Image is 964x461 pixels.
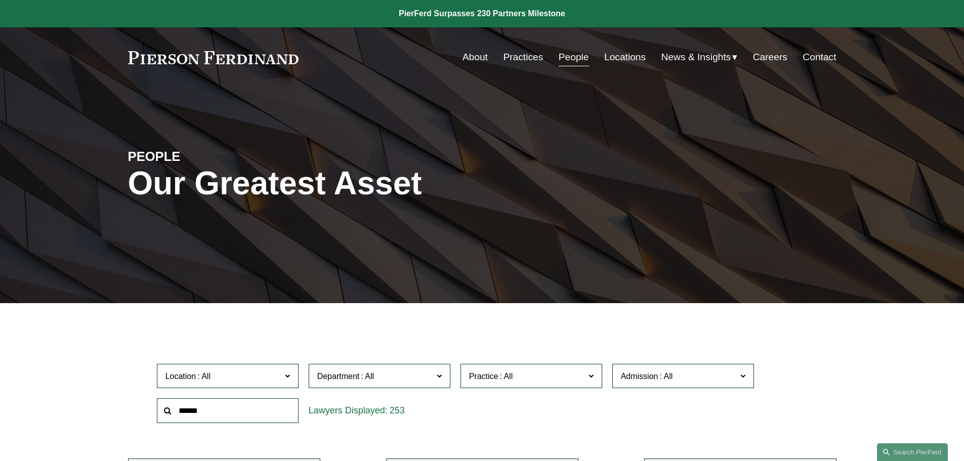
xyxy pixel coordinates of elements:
a: Locations [604,48,646,67]
span: Admission [621,372,658,381]
a: Search this site [877,443,948,461]
span: Department [317,372,360,381]
a: People [559,48,589,67]
span: News & Insights [661,49,731,66]
h4: PEOPLE [128,148,305,164]
h1: Our Greatest Asset [128,165,600,202]
span: Practice [469,372,498,381]
a: folder dropdown [661,48,738,67]
a: Careers [753,48,787,67]
a: About [463,48,488,67]
a: Practices [503,48,543,67]
a: Contact [803,48,836,67]
span: 253 [390,405,405,415]
span: Location [165,372,196,381]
